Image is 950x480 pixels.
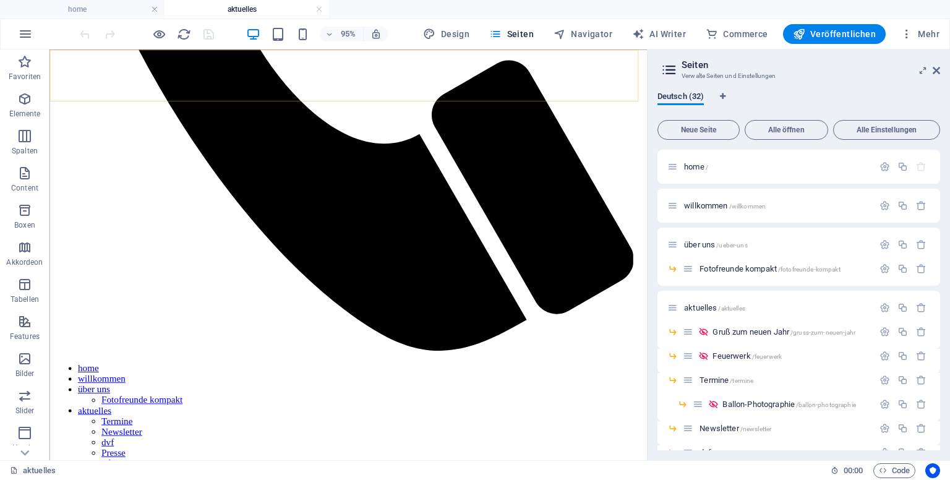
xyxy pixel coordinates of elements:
[916,447,926,458] div: Entfernen
[12,443,37,453] p: Header
[418,24,474,44] div: Design (Strg+Alt+Y)
[682,59,940,71] h2: Seiten
[901,28,939,40] span: Mehr
[709,352,873,360] div: Feuerwerk/feuerwerk
[897,399,908,409] div: Duplizieren
[716,242,747,249] span: /ueber-uns
[700,375,753,385] span: Klick, um Seite zu öffnen
[712,450,724,456] span: /dvf
[554,28,612,40] span: Navigator
[706,28,768,40] span: Commerce
[700,424,771,433] span: Klick, um Seite zu öffnen
[489,28,534,40] span: Seiten
[897,447,908,458] div: Duplizieren
[15,406,35,416] p: Slider
[778,266,841,273] span: /fotofreunde-kompakt
[879,161,890,172] div: Einstellungen
[729,203,766,210] span: /willkommen
[684,162,708,171] span: home
[9,72,41,82] p: Favoriten
[176,27,191,41] button: reload
[916,399,926,409] div: Entfernen
[879,327,890,337] div: Einstellungen
[916,327,926,337] div: Entfernen
[879,375,890,385] div: Einstellungen
[484,24,539,44] button: Seiten
[839,126,935,134] span: Alle Einstellungen
[896,24,944,44] button: Mehr
[700,264,840,273] span: Klick, um Seite zu öffnen
[15,369,35,379] p: Bilder
[657,89,704,106] span: Deutsch (32)
[657,120,740,140] button: Neue Seite
[722,400,855,409] span: Klick, um Seite zu öffnen
[879,463,910,478] span: Code
[696,376,873,384] div: Termine/termine
[879,447,890,458] div: Einstellungen
[10,332,40,341] p: Features
[12,146,38,156] p: Spalten
[790,329,855,336] span: /gruss-zum-neuen-jahr
[783,24,886,44] button: Veröffentlichen
[844,463,863,478] span: 00 00
[897,264,908,274] div: Duplizieren
[879,264,890,274] div: Einstellungen
[680,241,873,249] div: über uns/ueber-uns
[916,161,926,172] div: Die Startseite kann nicht gelöscht werden
[680,163,873,171] div: home/
[9,109,41,119] p: Elemente
[684,201,766,210] span: Klick, um Seite zu öffnen
[873,463,915,478] button: Code
[680,304,873,312] div: aktuelles/aktuelles
[684,303,745,312] span: Klick, um Seite zu öffnen
[740,426,772,432] span: /newsletter
[719,400,873,408] div: Ballon-Photographie/ballon-photographie
[897,327,908,337] div: Duplizieren
[897,423,908,434] div: Duplizieren
[370,28,382,40] i: Bei Größenänderung Zoomstufe automatisch an das gewählte Gerät anpassen.
[418,24,474,44] button: Design
[916,302,926,313] div: Entfernen
[11,183,38,193] p: Content
[338,27,358,41] h6: 95%
[718,305,745,312] span: /aktuelles
[925,463,940,478] button: Usercentrics
[696,448,873,456] div: dvf/dvf
[897,161,908,172] div: Duplizieren
[657,92,940,115] div: Sprachen-Tabs
[177,27,191,41] i: Seite neu laden
[750,126,823,134] span: Alle öffnen
[682,71,915,82] h3: Verwalte Seiten und Einstellungen
[632,28,686,40] span: AI Writer
[897,200,908,211] div: Duplizieren
[916,239,926,250] div: Entfernen
[879,302,890,313] div: Einstellungen
[916,264,926,274] div: Entfernen
[879,399,890,409] div: Einstellungen
[423,28,469,40] span: Design
[879,351,890,361] div: Einstellungen
[897,302,908,313] div: Duplizieren
[793,28,876,40] span: Veröffentlichen
[10,463,56,478] a: Klick, um Auswahl aufzuheben. Doppelklick öffnet Seitenverwaltung
[796,401,856,408] span: /ballon-photographie
[663,126,734,134] span: Neue Seite
[879,239,890,250] div: Einstellungen
[897,239,908,250] div: Duplizieren
[831,463,863,478] h6: Session-Zeit
[320,27,364,41] button: 95%
[709,328,873,336] div: Gruß zum neuen Jahr/gruss-zum-neuen-jahr
[752,353,782,360] span: /feuerwerk
[745,120,828,140] button: Alle öffnen
[916,351,926,361] div: Entfernen
[627,24,691,44] button: AI Writer
[916,423,926,434] div: Entfernen
[152,27,166,41] button: Klicke hier, um den Vorschau-Modus zu verlassen
[712,327,855,336] span: Klick, um Seite zu öffnen
[712,351,782,361] span: Klick, um Seite zu öffnen
[165,2,329,16] h4: aktuelles
[730,377,753,384] span: /termine
[897,375,908,385] div: Duplizieren
[680,202,873,210] div: willkommen/willkommen
[684,240,748,249] span: über uns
